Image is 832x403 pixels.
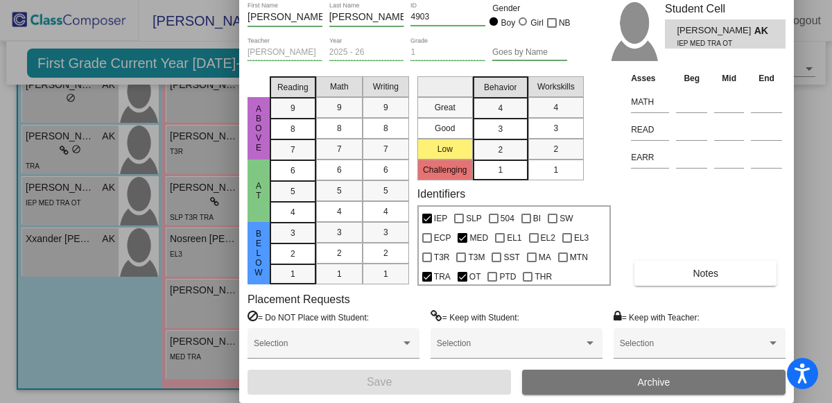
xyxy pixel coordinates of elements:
[484,81,517,94] span: Behavior
[417,187,465,200] label: Identifiers
[248,48,322,58] input: teacher
[466,210,482,227] span: SLP
[383,101,388,114] span: 9
[677,38,744,49] span: IEP MED TRA OT
[638,377,670,388] span: Archive
[614,310,700,324] label: = Keep with Teacher:
[337,205,342,218] span: 4
[337,164,342,176] span: 6
[248,293,350,306] label: Placement Requests
[673,71,711,86] th: Beg
[291,185,295,198] span: 5
[291,248,295,260] span: 2
[434,268,451,285] span: TRA
[373,80,399,93] span: Writing
[469,268,481,285] span: OT
[434,230,451,246] span: ECP
[410,48,485,58] input: grade
[631,92,669,112] input: assessment
[533,210,541,227] span: BI
[252,181,265,200] span: At
[627,71,673,86] th: Asses
[499,268,516,285] span: PTD
[337,226,342,239] span: 3
[248,310,369,324] label: = Do NOT Place with Student:
[492,2,567,15] mat-label: Gender
[383,247,388,259] span: 2
[383,143,388,155] span: 7
[383,268,388,280] span: 1
[522,370,786,395] button: Archive
[383,122,388,135] span: 8
[431,310,519,324] label: = Keep with Student:
[329,48,404,58] input: year
[560,210,573,227] span: SW
[503,249,519,266] span: SST
[434,249,450,266] span: T3R
[252,229,265,277] span: Below
[337,185,342,197] span: 5
[291,227,295,239] span: 3
[252,104,265,153] span: Above
[492,48,567,58] input: goes by name
[248,370,511,395] button: Save
[553,164,558,176] span: 1
[291,164,295,177] span: 6
[383,226,388,239] span: 3
[498,144,503,156] span: 2
[507,230,521,246] span: EL1
[291,102,295,114] span: 9
[570,249,588,266] span: MTN
[693,268,718,279] span: Notes
[383,164,388,176] span: 6
[277,81,309,94] span: Reading
[541,230,555,246] span: EL2
[501,210,514,227] span: 504
[498,123,503,135] span: 3
[537,80,575,93] span: Workskills
[367,376,392,388] span: Save
[530,17,544,29] div: Girl
[631,147,669,168] input: assessment
[574,230,589,246] span: EL3
[410,12,485,22] input: Enter ID
[677,24,754,38] span: [PERSON_NAME]
[291,268,295,280] span: 1
[553,122,558,135] span: 3
[383,185,388,197] span: 5
[337,122,342,135] span: 8
[469,230,488,246] span: MED
[337,268,342,280] span: 1
[535,268,552,285] span: THR
[337,101,342,114] span: 9
[711,71,747,86] th: Mid
[468,249,485,266] span: T3M
[434,210,447,227] span: IEP
[553,101,558,114] span: 4
[291,144,295,156] span: 7
[553,143,558,155] span: 2
[383,205,388,218] span: 4
[754,24,774,38] span: AK
[291,123,295,135] span: 8
[501,17,516,29] div: Boy
[498,164,503,176] span: 1
[665,2,786,15] h3: Student Cell
[337,143,342,155] span: 7
[498,102,503,114] span: 4
[330,80,349,93] span: Math
[631,119,669,140] input: assessment
[559,15,571,31] span: NB
[747,71,786,86] th: End
[539,249,551,266] span: MA
[291,206,295,218] span: 4
[634,261,777,286] button: Notes
[337,247,342,259] span: 2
